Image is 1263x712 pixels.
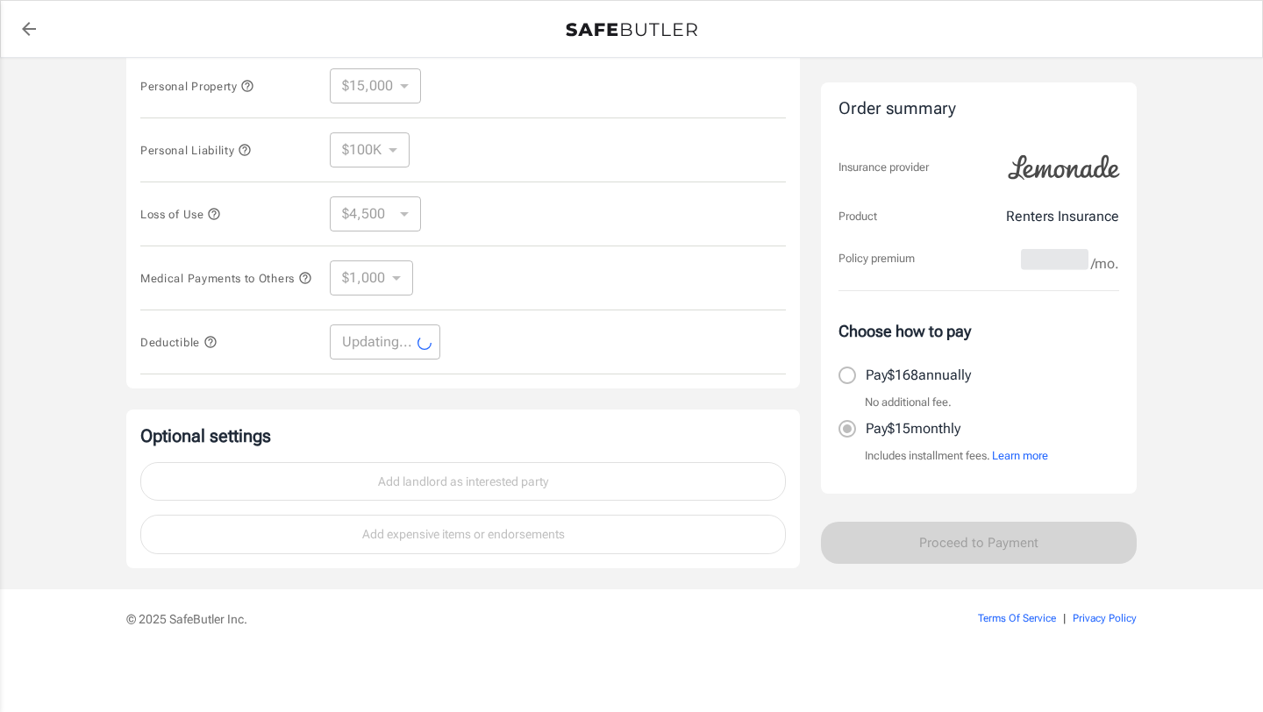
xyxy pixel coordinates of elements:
[838,319,1119,343] p: Choose how to pay
[140,208,221,221] span: Loss of Use
[838,96,1119,122] div: Order summary
[838,208,877,225] p: Product
[866,365,971,386] p: Pay $168 annually
[140,424,786,448] p: Optional settings
[140,80,254,93] span: Personal Property
[838,250,915,267] p: Policy premium
[11,11,46,46] a: back to quotes
[140,331,218,352] button: Deductible
[140,75,254,96] button: Personal Property
[865,394,952,411] p: No additional fee.
[140,272,312,285] span: Medical Payments to Others
[838,159,929,176] p: Insurance provider
[978,612,1056,624] a: Terms Of Service
[140,144,252,157] span: Personal Liability
[140,267,312,288] button: Medical Payments to Others
[866,418,960,439] p: Pay $15 monthly
[126,610,879,628] p: © 2025 SafeButler Inc.
[1091,252,1119,276] span: /mo.
[1063,612,1066,624] span: |
[1073,612,1137,624] a: Privacy Policy
[865,447,1048,465] p: Includes installment fees.
[566,23,697,37] img: Back to quotes
[998,143,1130,192] img: Lemonade
[140,139,252,160] button: Personal Liability
[992,447,1048,465] button: Learn more
[140,203,221,224] button: Loss of Use
[1006,206,1119,227] p: Renters Insurance
[140,336,218,349] span: Deductible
